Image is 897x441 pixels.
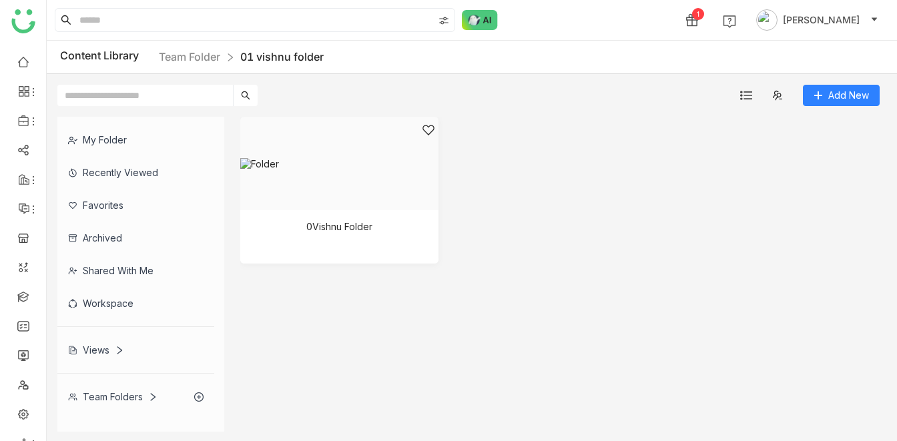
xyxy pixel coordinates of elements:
[57,222,214,254] div: Archived
[438,15,449,26] img: search-type.svg
[240,50,324,63] a: 01 vishnu folder
[68,344,124,356] div: Views
[756,9,778,31] img: avatar
[57,254,214,287] div: Shared with me
[57,156,214,189] div: Recently Viewed
[828,88,869,103] span: Add New
[240,158,438,169] img: Folder
[11,9,35,33] img: logo
[68,391,158,402] div: Team Folders
[57,189,214,222] div: Favorites
[740,89,752,101] img: list.svg
[783,13,860,27] span: [PERSON_NAME]
[803,85,880,106] button: Add New
[754,9,881,31] button: [PERSON_NAME]
[462,10,498,30] img: ask-buddy-normal.svg
[723,15,736,28] img: help.svg
[57,123,214,156] div: My Folder
[692,8,704,20] div: 1
[306,221,372,232] div: 0Vishnu Folder
[60,49,324,65] div: Content Library
[159,50,220,63] a: Team Folder
[57,287,214,320] div: Workspace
